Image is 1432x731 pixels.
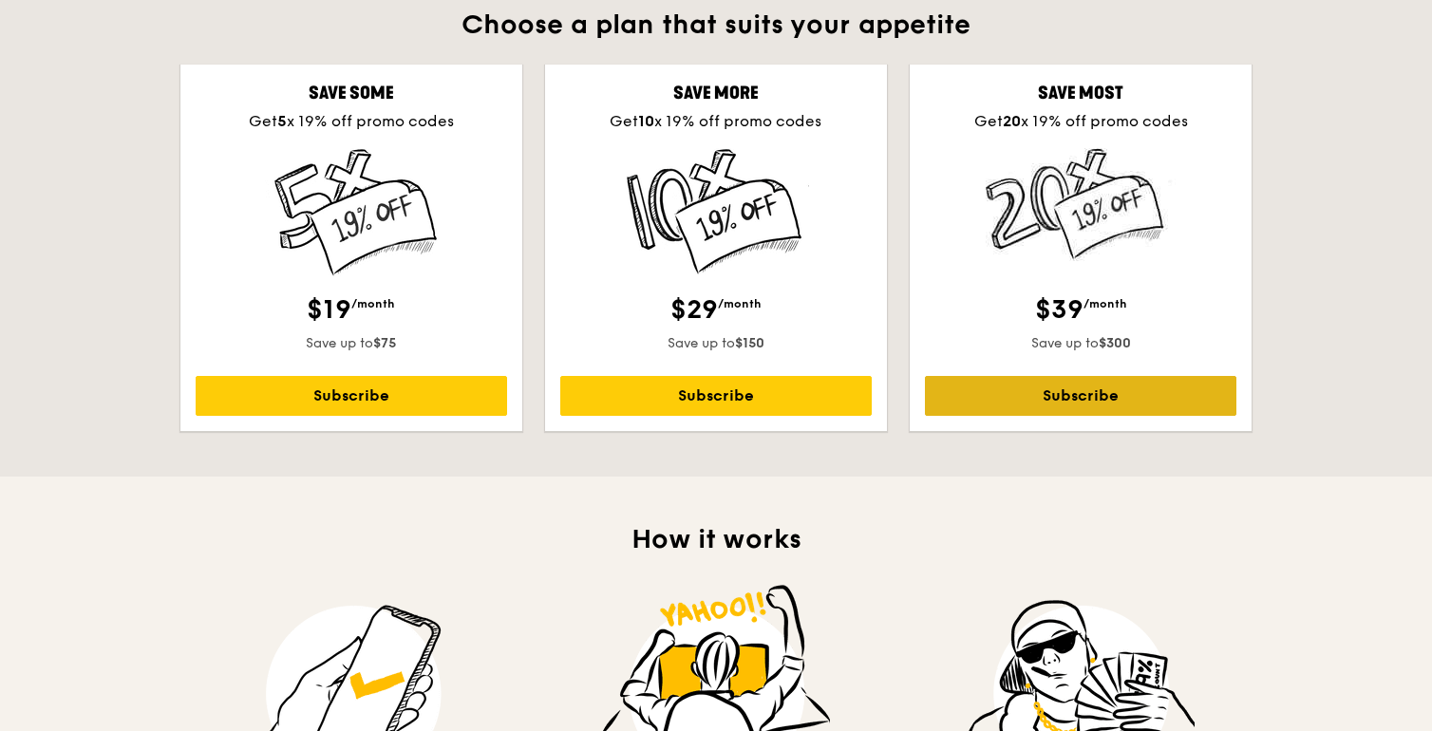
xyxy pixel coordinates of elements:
[196,376,507,416] a: Subscribe
[560,334,872,353] div: Save up to
[1099,335,1131,351] strong: $300
[925,376,1236,416] a: Subscribe
[462,9,970,41] span: Choose a plan that suits your appetite
[925,334,1236,353] div: Save up to
[638,112,654,130] strong: 10
[307,293,351,326] span: $19
[622,148,809,275] img: Save 10 Times
[560,80,872,106] div: Save more
[560,110,872,133] div: Get x 19% off promo codes
[1035,293,1083,326] span: $39
[277,112,287,130] strong: 5
[351,297,395,310] span: /month
[1083,297,1127,310] span: /month
[373,335,396,351] strong: $75
[257,148,444,277] img: Save 5 times
[1003,112,1021,130] strong: 20
[560,376,872,416] a: Subscribe
[196,334,507,353] div: Save up to
[196,80,507,106] div: Save some
[718,297,762,310] span: /month
[735,335,764,351] strong: $150
[196,110,507,133] div: Get x 19% off promo codes
[925,80,1236,106] div: Save most
[986,148,1176,261] img: Save 20 Times
[631,523,801,555] span: How it works
[670,293,718,326] span: $29
[925,110,1236,133] div: Get x 19% off promo codes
